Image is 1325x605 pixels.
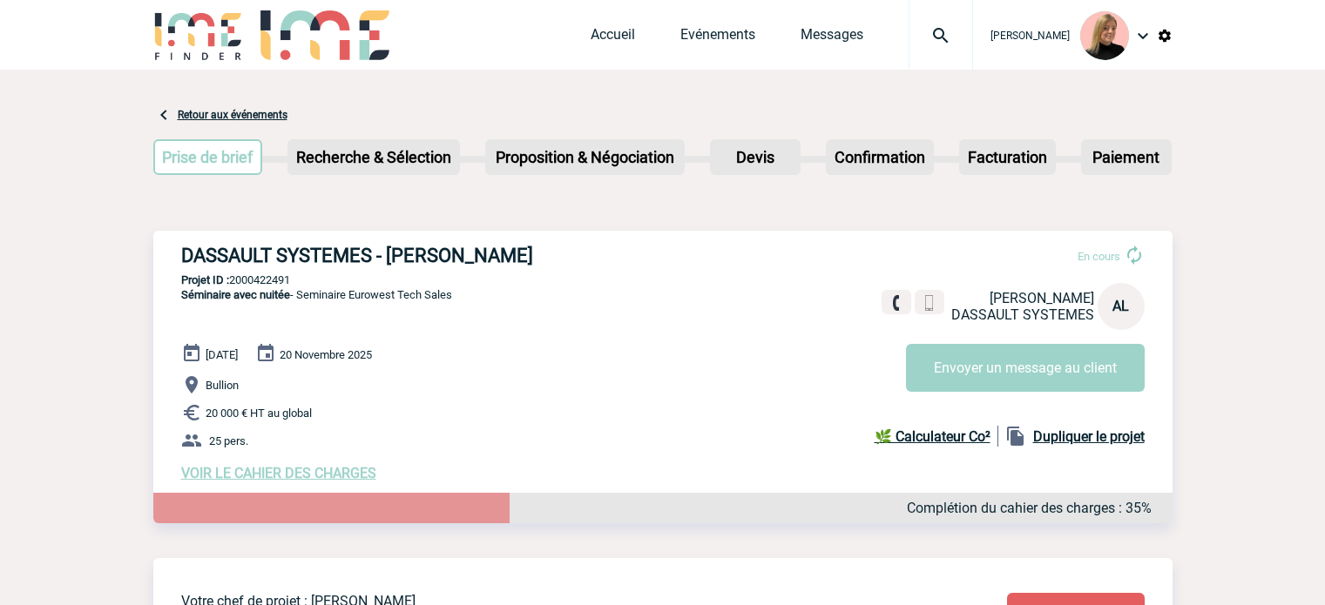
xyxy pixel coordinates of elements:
[1033,428,1145,445] b: Dupliquer le projet
[155,141,261,173] p: Prise de brief
[680,26,755,50] a: Evénements
[206,379,239,392] span: Bullion
[487,141,683,173] p: Proposition & Négociation
[828,141,932,173] p: Confirmation
[178,109,287,121] a: Retour aux événements
[153,273,1173,286] p: 2000422491
[1112,298,1129,314] span: AL
[280,348,372,361] span: 20 Novembre 2025
[875,428,990,445] b: 🌿 Calculateur Co²
[209,434,248,447] span: 25 pers.
[181,288,290,301] span: Séminaire avec nuitée
[990,290,1094,306] span: [PERSON_NAME]
[990,30,1070,42] span: [PERSON_NAME]
[906,344,1145,392] button: Envoyer un message au client
[1083,141,1170,173] p: Paiement
[922,295,937,311] img: portable.png
[961,141,1054,173] p: Facturation
[206,348,238,361] span: [DATE]
[801,26,863,50] a: Messages
[181,465,376,481] a: VOIR LE CAHIER DES CHARGES
[153,10,244,60] img: IME-Finder
[1080,11,1129,60] img: 131233-0.png
[951,306,1094,323] span: DASSAULT SYSTEMES
[181,245,704,266] h3: DASSAULT SYSTEMES - [PERSON_NAME]
[712,141,799,173] p: Devis
[591,26,635,50] a: Accueil
[181,273,229,286] b: Projet ID :
[875,426,998,447] a: 🌿 Calculateur Co²
[889,295,904,311] img: fixe.png
[1005,426,1026,447] img: file_copy-black-24dp.png
[206,407,312,420] span: 20 000 € HT au global
[289,141,458,173] p: Recherche & Sélection
[181,288,452,301] span: - Seminaire Eurowest Tech Sales
[1078,250,1120,263] span: En cours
